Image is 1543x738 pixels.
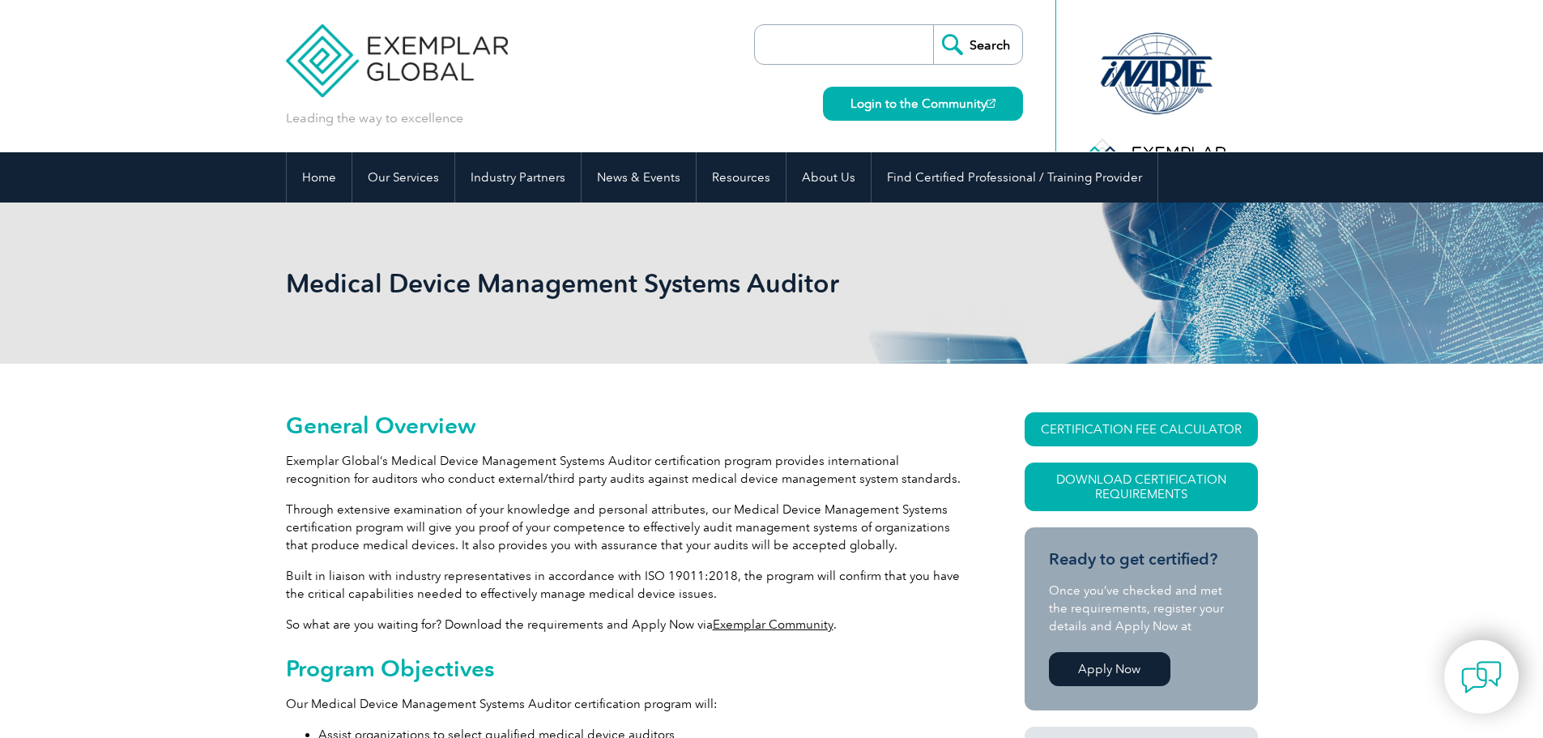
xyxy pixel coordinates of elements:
a: Resources [697,152,786,203]
a: Our Services [352,152,454,203]
p: Exemplar Global’s Medical Device Management Systems Auditor certification program provides intern... [286,452,966,488]
p: Our Medical Device Management Systems Auditor certification program will: [286,695,966,713]
img: contact-chat.png [1461,657,1502,697]
a: CERTIFICATION FEE CALCULATOR [1025,412,1258,446]
img: open_square.png [987,99,995,108]
h2: Program Objectives [286,655,966,681]
a: Home [287,152,352,203]
h2: General Overview [286,412,966,438]
a: Exemplar Community [713,617,833,632]
p: Leading the way to excellence [286,109,463,127]
p: Built in liaison with industry representatives in accordance with ISO 19011:2018, the program wil... [286,567,966,603]
p: Through extensive examination of your knowledge and personal attributes, our Medical Device Manag... [286,501,966,554]
a: News & Events [582,152,696,203]
h3: Ready to get certified? [1049,549,1234,569]
a: About Us [786,152,871,203]
a: Find Certified Professional / Training Provider [872,152,1157,203]
a: Industry Partners [455,152,581,203]
a: Download Certification Requirements [1025,463,1258,511]
h1: Medical Device Management Systems Auditor [286,267,908,299]
p: Once you’ve checked and met the requirements, register your details and Apply Now at [1049,582,1234,635]
a: Login to the Community [823,87,1023,121]
a: Apply Now [1049,652,1170,686]
input: Search [933,25,1022,64]
p: So what are you waiting for? Download the requirements and Apply Now via . [286,616,966,633]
